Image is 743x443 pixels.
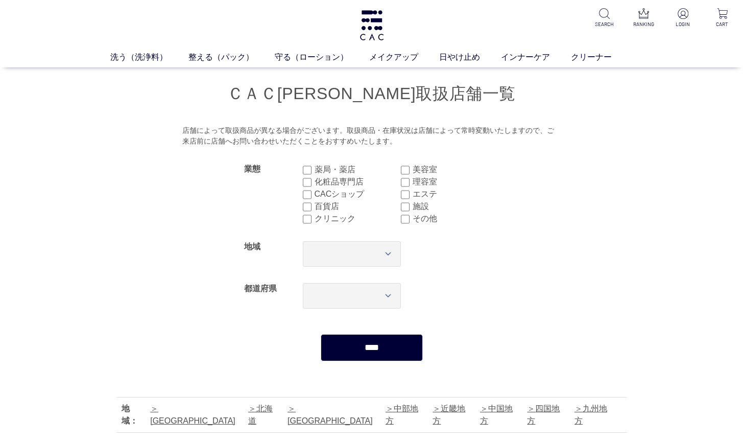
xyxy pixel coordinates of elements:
a: 九州地方 [574,404,607,425]
label: 地域 [244,242,260,251]
a: 日やけ止め [439,51,501,63]
a: 四国地方 [527,404,560,425]
a: 北海道 [248,404,273,425]
a: インナーケア [501,51,571,63]
a: [GEOGRAPHIC_DATA] [150,404,235,425]
img: logo [358,10,385,40]
a: 洗う（洗浄料） [110,51,188,63]
label: 理容室 [413,176,499,188]
a: LOGIN [670,8,696,28]
a: [GEOGRAPHIC_DATA] [287,404,373,425]
a: CART [710,8,735,28]
a: 守る（ローション） [275,51,369,63]
h1: ＣＡＣ[PERSON_NAME]取扱店舗一覧 [116,83,627,105]
p: CART [710,20,735,28]
label: 薬局・薬店 [315,164,401,176]
label: 業態 [244,165,260,173]
label: 美容室 [413,164,499,176]
label: クリニック [315,213,401,225]
div: 店舗によって取扱商品が異なる場合がございます。取扱商品・在庫状況は店舗によって常時変動いたしますので、ご来店前に店舗へお問い合わせいただくことをおすすめいたします。 [182,125,561,147]
p: RANKING [631,20,656,28]
div: 地域： [122,403,146,427]
a: メイクアップ [369,51,439,63]
a: 中国地方 [480,404,513,425]
p: LOGIN [670,20,696,28]
label: 都道府県 [244,284,277,293]
p: SEARCH [592,20,617,28]
a: 中部地方 [386,404,418,425]
label: 化粧品専門店 [315,176,401,188]
a: クリーナー [571,51,633,63]
a: 近畿地方 [433,404,465,425]
label: 百貨店 [315,200,401,213]
label: その他 [413,213,499,225]
label: CACショップ [315,188,401,200]
a: SEARCH [592,8,617,28]
label: エステ [413,188,499,200]
a: 整える（パック） [188,51,275,63]
a: RANKING [631,8,656,28]
label: 施設 [413,200,499,213]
